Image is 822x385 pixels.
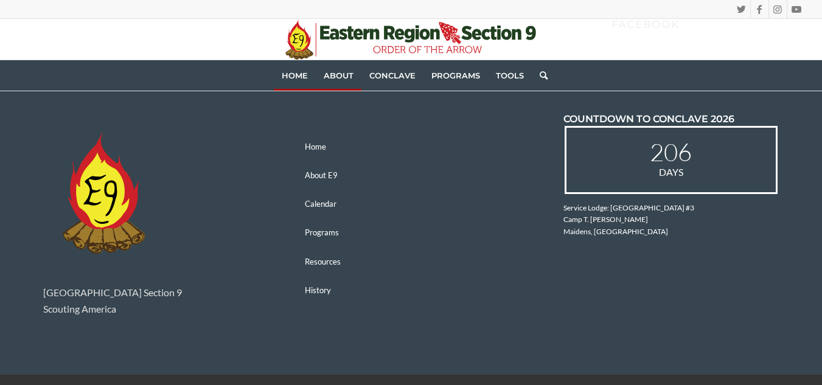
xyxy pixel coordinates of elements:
a: Search [532,60,548,91]
span: Home [282,71,308,80]
a: About E9 [303,161,519,190]
a: Tools [488,60,532,91]
a: History [303,276,519,304]
p: [GEOGRAPHIC_DATA] Section 9 Scouting America [43,285,259,317]
a: Programs [423,60,488,91]
span: Service Lodge: [GEOGRAPHIC_DATA] #3 Camp T. [PERSON_NAME] Maidens, [GEOGRAPHIC_DATA] [563,203,694,237]
a: Calendar [303,190,519,218]
span: Conclave [369,71,416,80]
a: Conclave [361,60,423,91]
span: Programs [431,71,480,80]
a: Programs [303,218,519,247]
a: Resources [303,247,519,276]
a: Home [303,132,519,161]
a: Home [274,60,316,91]
span: Tools [496,71,524,80]
a: About [316,60,361,91]
span: COUNTDOWN TO CONCLAVE 2026 [563,113,734,125]
span: 206 [579,140,764,164]
span: Days [579,164,764,180]
span: About [324,71,354,80]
